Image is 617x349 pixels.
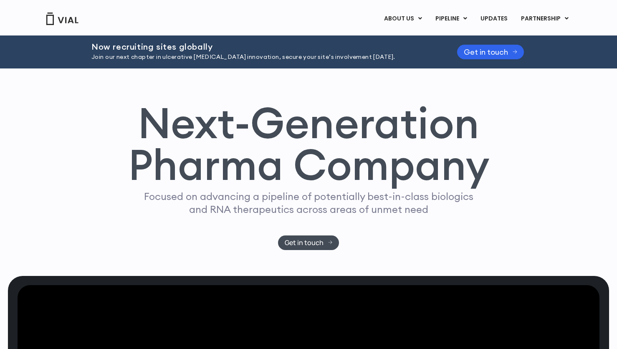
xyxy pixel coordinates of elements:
a: PARTNERSHIPMenu Toggle [514,12,575,26]
a: Get in touch [278,235,339,250]
span: Get in touch [285,240,324,246]
a: UPDATES [474,12,514,26]
h2: Now recruiting sites globally [91,42,436,51]
a: ABOUT USMenu Toggle [377,12,428,26]
span: Get in touch [464,49,508,55]
p: Join our next chapter in ulcerative [MEDICAL_DATA] innovation, secure your site’s involvement [DA... [91,53,436,62]
h1: Next-Generation Pharma Company [128,102,489,186]
a: Get in touch [457,45,524,59]
img: Vial Logo [46,13,79,25]
p: Focused on advancing a pipeline of potentially best-in-class biologics and RNA therapeutics acros... [140,190,477,216]
a: PIPELINEMenu Toggle [429,12,473,26]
